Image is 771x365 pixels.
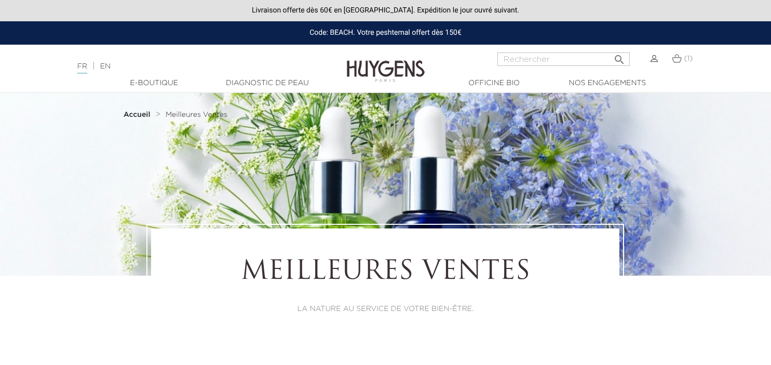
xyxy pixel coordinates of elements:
a: E-Boutique [102,78,206,89]
div: | [72,60,314,73]
p: LA NATURE AU SERVICE DE VOTRE BIEN-ÊTRE. [180,304,591,315]
a: Accueil [124,111,153,119]
span: (1) [684,55,693,62]
a: FR [77,63,87,74]
a: Diagnostic de peau [215,78,319,89]
a: Officine Bio [442,78,546,89]
a: Nos engagements [556,78,659,89]
input: Rechercher [497,52,630,66]
span: Meilleures Ventes [166,111,227,118]
img: Huygens [347,44,425,84]
a: Meilleures Ventes [166,111,227,119]
a: EN [100,63,111,70]
a: (1) [672,55,693,63]
h1: Meilleures Ventes [180,257,591,288]
i:  [613,50,626,63]
strong: Accueil [124,111,151,118]
button:  [610,49,629,63]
